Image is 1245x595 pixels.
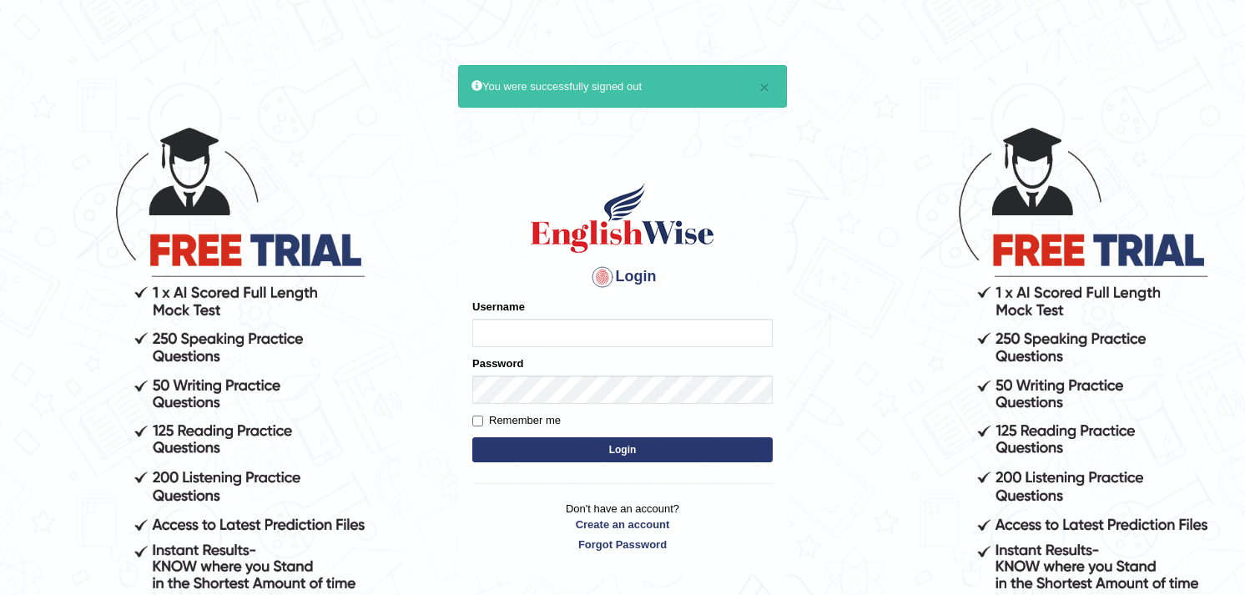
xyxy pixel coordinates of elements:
a: Forgot Password [472,537,773,552]
input: Remember me [472,416,483,426]
label: Username [472,299,525,315]
p: Don't have an account? [472,501,773,552]
a: Create an account [472,517,773,532]
label: Remember me [472,412,561,429]
button: Login [472,437,773,462]
h4: Login [472,264,773,290]
div: You were successfully signed out [458,65,787,108]
label: Password [472,355,523,371]
button: × [759,78,769,96]
img: Logo of English Wise sign in for intelligent practice with AI [527,180,718,255]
